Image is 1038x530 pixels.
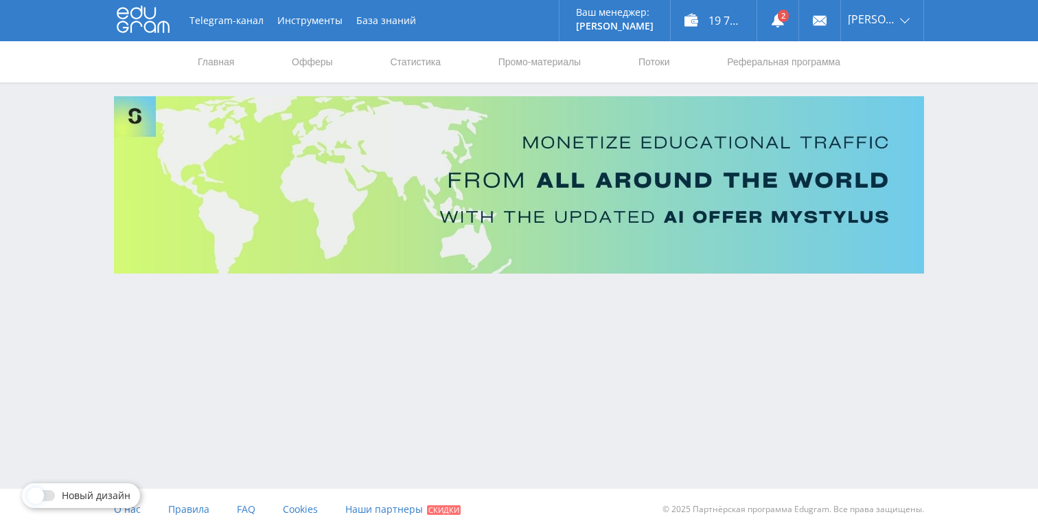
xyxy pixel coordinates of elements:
span: FAQ [237,503,255,516]
a: Правила [168,489,209,530]
a: Потоки [637,41,671,82]
span: Cookies [283,503,318,516]
a: Наши партнеры Скидки [345,489,461,530]
a: FAQ [237,489,255,530]
a: Офферы [290,41,334,82]
span: Наши партнеры [345,503,423,516]
div: © 2025 Партнёрская программа Edugram. Все права защищены. [526,489,924,530]
a: Cookies [283,489,318,530]
a: Промо-материалы [497,41,582,82]
p: Ваш менеджер: [576,7,654,18]
span: О нас [114,503,141,516]
img: Banner [114,96,924,274]
span: Скидки [427,505,461,515]
span: Правила [168,503,209,516]
a: Реферальная программа [726,41,842,82]
a: Главная [196,41,235,82]
a: Статистика [389,41,442,82]
span: Новый дизайн [62,490,130,501]
p: [PERSON_NAME] [576,21,654,32]
span: [PERSON_NAME] [848,14,896,25]
a: О нас [114,489,141,530]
